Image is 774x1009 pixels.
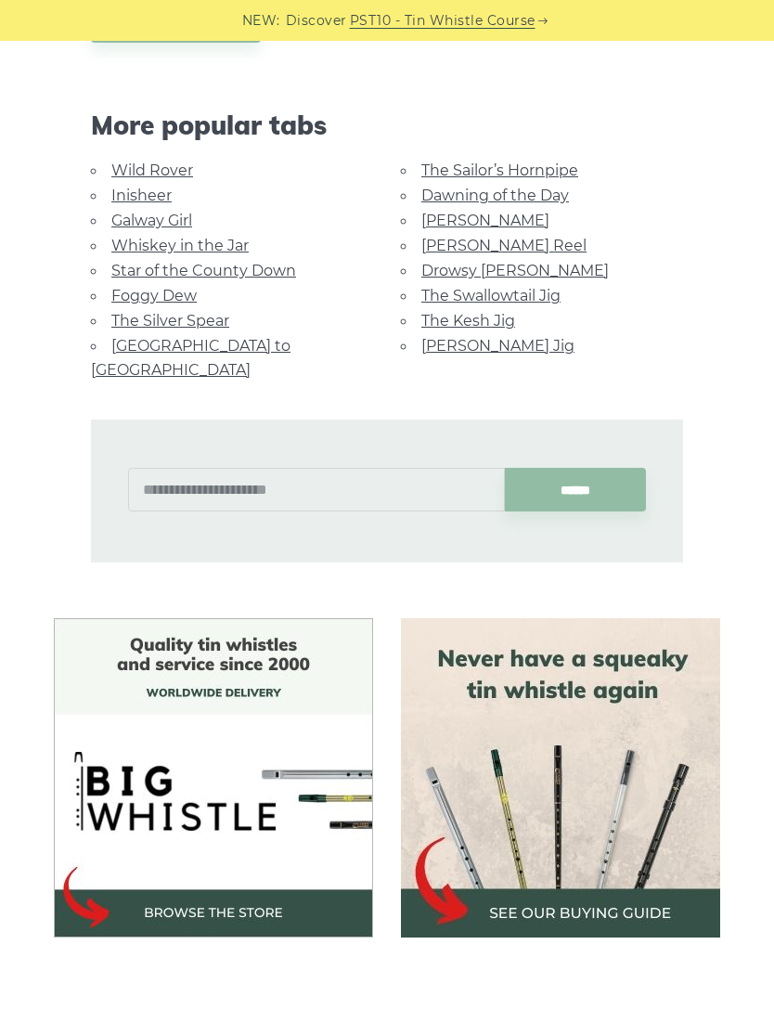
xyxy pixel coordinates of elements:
[401,618,720,938] img: tin whistle buying guide
[286,10,347,32] span: Discover
[111,312,229,330] a: The Silver Spear
[111,237,249,254] a: Whiskey in the Jar
[242,10,280,32] span: NEW:
[421,162,578,179] a: The Sailor’s Hornpipe
[111,262,296,279] a: Star of the County Down
[421,237,587,254] a: [PERSON_NAME] Reel
[350,10,535,32] a: PST10 - Tin Whistle Course
[421,312,515,330] a: The Kesh Jig
[421,187,569,204] a: Dawning of the Day
[421,287,561,304] a: The Swallowtail Jig
[421,212,549,229] a: [PERSON_NAME]
[421,337,574,355] a: [PERSON_NAME] Jig
[111,212,192,229] a: Galway Girl
[54,618,373,938] img: BigWhistle Tin Whistle Store
[91,337,290,379] a: [GEOGRAPHIC_DATA] to [GEOGRAPHIC_DATA]
[111,287,197,304] a: Foggy Dew
[111,187,172,204] a: Inisheer
[421,262,609,279] a: Drowsy [PERSON_NAME]
[91,110,683,141] span: More popular tabs
[111,162,193,179] a: Wild Rover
